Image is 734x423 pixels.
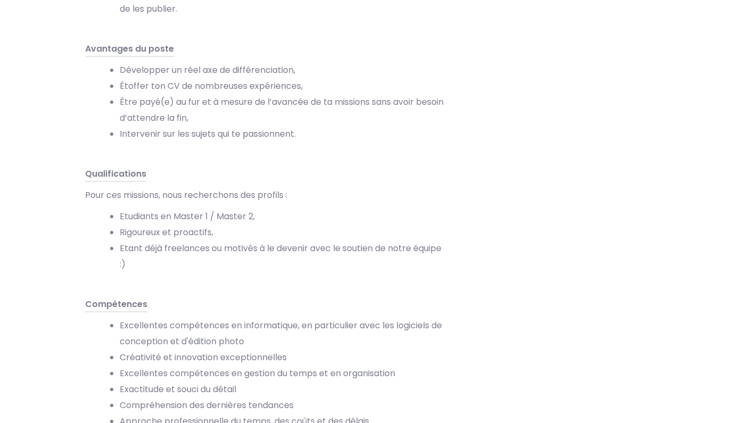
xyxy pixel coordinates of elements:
[120,350,444,366] li: Créativité et innovation exceptionnelles
[85,43,174,57] span: Avantages du poste
[120,209,444,225] li: Etudiants en Master 1 / Master 2,
[120,366,444,381] li: Excellentes compétences en gestion du temps et en organisation
[120,94,444,126] li: Être payé(e) au fur et à mesure de l’avancée de ta missions sans avoir besoin d’attendre la fin,
[120,126,444,142] li: Intervenir sur les sujets qui te passionnent.
[120,225,444,240] li: Rigoureux et proactifs,
[120,381,444,397] li: Exactitude et souci du détail
[120,397,444,413] li: Compréhension des dernières tendances
[120,318,444,350] li: Excellentes compétences en informatique, en particulier avec les logiciels de conception et d'édi...
[120,240,444,272] li: Etant déjà freelances ou motivés à le devenir avec le soutien de notre équipe :)
[120,62,444,78] li: Développer un réel axe de différenciation,
[85,168,146,182] span: Qualifications
[85,187,444,203] p: Pour ces missions, nous recherchons des profils :
[120,78,444,94] li: Étoffer ton CV de nombreuses expériences,
[85,298,147,312] span: Compétences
